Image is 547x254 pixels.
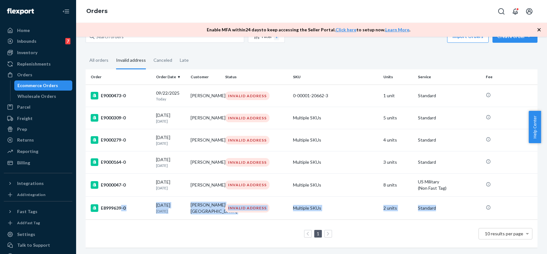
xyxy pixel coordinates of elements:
[4,178,72,188] button: Integrations
[483,69,537,85] th: Fee
[495,5,508,18] button: Open Search Box
[207,27,410,33] p: Enable MFA within 24 days to keep accessing the Seller Portal. to setup now. .
[153,69,188,85] th: Order Date
[17,192,45,197] div: Add Integration
[156,90,186,102] div: 09/22/2025
[116,52,146,69] div: Invalid address
[156,163,186,168] p: [DATE]
[4,191,72,199] a: Add Integration
[188,174,223,197] td: [PERSON_NAME]
[4,240,72,250] a: Talk to Support
[4,124,72,134] a: Prep
[17,126,27,132] div: Prep
[381,107,415,129] td: 5 units
[17,160,30,166] div: Billing
[381,174,415,197] td: 8 units
[91,204,151,212] div: E8999639-0
[91,92,151,99] div: E9000473-0
[415,69,483,85] th: Service
[4,219,72,227] a: Add Fast Tag
[156,141,186,146] p: [DATE]
[4,146,72,156] a: Reporting
[156,134,186,146] div: [DATE]
[89,52,108,68] div: All orders
[4,113,72,124] a: Freight
[191,74,220,79] div: Customer
[225,204,270,212] div: INVALID ADDRESS
[156,118,186,124] p: [DATE]
[17,115,33,122] div: Freight
[65,38,70,44] div: 7
[4,102,72,112] a: Parcel
[60,5,72,18] button: Close Navigation
[156,112,186,124] div: [DATE]
[385,27,409,32] a: Learn More
[418,115,481,121] p: Standard
[17,231,35,238] div: Settings
[381,85,415,107] td: 1 unit
[86,8,107,15] a: Orders
[290,129,381,151] td: Multiple SKUs
[156,179,186,191] div: [DATE]
[225,114,270,122] div: INVALID ADDRESS
[381,197,415,220] td: 2 units
[17,82,58,89] div: Ecommerce Orders
[188,107,223,129] td: [PERSON_NAME]
[4,48,72,58] a: Inventory
[4,229,72,239] a: Settings
[225,181,270,189] div: INVALID ADDRESS
[225,92,270,100] div: INVALID ADDRESS
[293,92,378,99] div: 0-00001-20662-3
[153,52,172,68] div: Canceled
[290,151,381,173] td: Multiple SKUs
[91,114,151,122] div: E9000309-0
[17,180,44,187] div: Integrations
[188,197,223,220] td: [PERSON_NAME][GEOGRAPHIC_DATA]
[418,137,481,143] p: Standard
[17,104,30,110] div: Parcel
[4,158,72,168] a: Billing
[290,174,381,197] td: Multiple SKUs
[17,72,32,78] div: Orders
[17,93,56,99] div: Wholesale Orders
[290,107,381,129] td: Multiple SKUs
[418,159,481,165] p: Standard
[91,136,151,144] div: E9000279-0
[290,197,381,220] td: Multiple SKUs
[4,25,72,35] a: Home
[14,91,73,101] a: Wholesale Orders
[335,27,356,32] a: Click here
[381,151,415,173] td: 3 units
[17,27,30,34] div: Home
[17,208,37,215] div: Fast Tags
[180,52,189,68] div: Late
[14,80,73,91] a: Ecommerce Orders
[188,151,223,173] td: [PERSON_NAME]
[156,185,186,191] p: [DATE]
[509,5,522,18] button: Open notifications
[223,69,290,85] th: Status
[7,8,34,15] img: Flexport logo
[418,179,481,185] p: US Military
[17,38,36,44] div: Inbounds
[316,231,321,236] a: Page 1 is your current page
[4,59,72,69] a: Replenishments
[529,111,541,143] button: Help Center
[17,61,51,67] div: Replenishments
[188,85,223,107] td: [PERSON_NAME]
[81,2,113,21] ol: breadcrumbs
[86,69,153,85] th: Order
[4,36,72,46] a: Inbounds7
[17,137,34,143] div: Returns
[156,208,186,214] p: [DATE]
[418,185,481,191] div: (Non Fast Tag)
[381,129,415,151] td: 4 units
[381,69,415,85] th: Units
[418,205,481,211] p: Standard
[523,5,536,18] button: Open account menu
[156,156,186,168] div: [DATE]
[188,129,223,151] td: [PERSON_NAME]
[156,96,186,102] p: Today
[418,92,481,99] p: Standard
